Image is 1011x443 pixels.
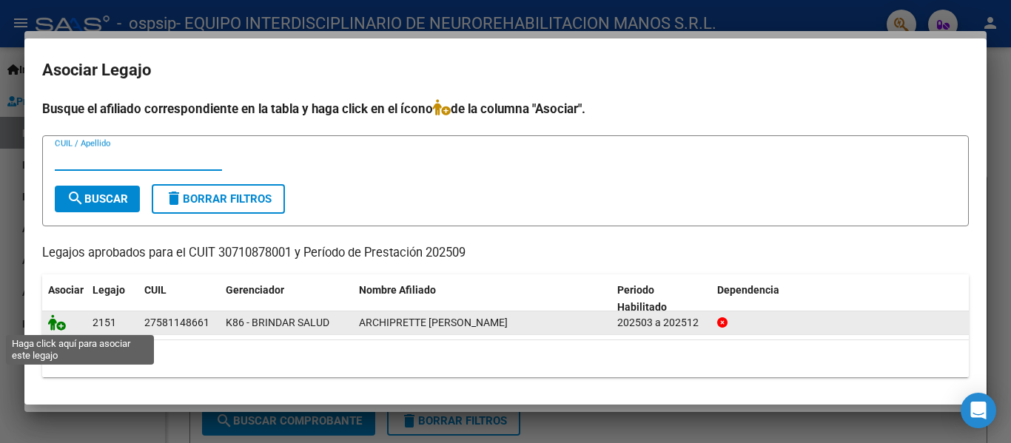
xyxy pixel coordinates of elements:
button: Borrar Filtros [152,184,285,214]
mat-icon: delete [165,189,183,207]
span: Nombre Afiliado [359,284,436,296]
datatable-header-cell: Nombre Afiliado [353,274,611,323]
h2: Asociar Legajo [42,56,969,84]
span: ARCHIPRETTE VAZQUEZ ZURI [359,317,508,328]
button: Buscar [55,186,140,212]
datatable-header-cell: Periodo Habilitado [611,274,711,323]
span: CUIL [144,284,167,296]
div: 27581148661 [144,314,209,331]
datatable-header-cell: Gerenciador [220,274,353,323]
h4: Busque el afiliado correspondiente en la tabla y haga click en el ícono de la columna "Asociar". [42,99,969,118]
span: 2151 [93,317,116,328]
datatable-header-cell: Dependencia [711,274,970,323]
div: 1 registros [42,340,969,377]
span: K86 - BRINDAR SALUD [226,317,329,328]
datatable-header-cell: Legajo [87,274,138,323]
datatable-header-cell: CUIL [138,274,220,323]
span: Gerenciador [226,284,284,296]
div: 202503 a 202512 [617,314,705,331]
div: Open Intercom Messenger [961,393,996,428]
p: Legajos aprobados para el CUIT 30710878001 y Período de Prestación 202509 [42,244,969,263]
span: Buscar [67,192,128,206]
datatable-header-cell: Asociar [42,274,87,323]
span: Periodo Habilitado [617,284,667,313]
span: Legajo [93,284,125,296]
span: Asociar [48,284,84,296]
mat-icon: search [67,189,84,207]
span: Dependencia [717,284,779,296]
span: Borrar Filtros [165,192,272,206]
